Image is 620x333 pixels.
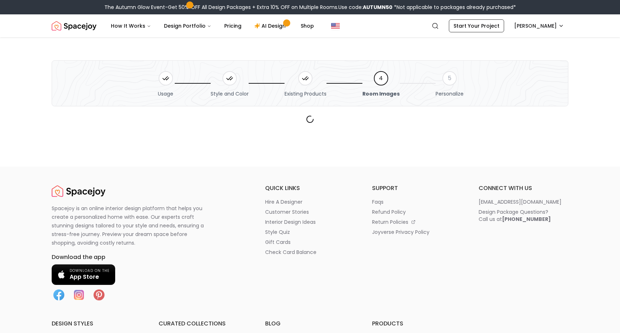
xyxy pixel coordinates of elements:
[362,90,400,97] span: Room Images
[52,319,141,328] h6: design styles
[265,228,355,236] a: style quiz
[105,19,157,33] button: How It Works
[265,184,355,193] h6: quick links
[265,208,309,216] p: customer stories
[363,4,393,11] b: AUTUMN50
[70,269,109,273] span: Download on the
[295,19,320,33] a: Shop
[374,71,388,85] div: 4
[285,90,327,97] span: Existing Products
[158,19,217,33] button: Design Portfolio
[479,208,551,223] div: Design Package Questions? Call us at
[52,14,568,37] nav: Global
[52,264,115,285] a: Download on the App Store
[219,19,247,33] a: Pricing
[510,19,568,32] button: [PERSON_NAME]
[479,198,568,205] a: [EMAIL_ADDRESS][DOMAIN_NAME]
[442,71,457,85] div: 5
[52,288,66,302] img: Facebook icon
[331,22,340,30] img: United States
[372,218,408,226] p: return policies
[372,198,384,205] p: faqs
[265,198,355,205] a: hire a designer
[52,184,105,198] a: Spacejoy
[372,319,462,328] h6: products
[52,184,105,198] img: Spacejoy Logo
[72,288,86,302] img: Instagram icon
[70,273,109,281] span: App Store
[52,19,97,33] img: Spacejoy Logo
[265,208,355,216] a: customer stories
[449,19,504,32] a: Start Your Project
[372,228,429,236] p: joyverse privacy policy
[158,90,173,97] span: Usage
[479,198,562,205] p: [EMAIL_ADDRESS][DOMAIN_NAME]
[479,208,568,223] a: Design Package Questions?Call us at[PHONE_NUMBER]
[92,288,106,302] img: Pinterest icon
[265,239,291,246] p: gift cards
[265,218,316,226] p: interior design ideas
[393,4,516,11] span: *Not applicable to packages already purchased*
[52,204,212,247] p: Spacejoy is an online interior design platform that helps you create a personalized home with eas...
[52,253,248,262] h6: Download the app
[372,218,462,226] a: return policies
[265,249,316,256] p: check card balance
[105,19,320,33] nav: Main
[338,4,393,11] span: Use code:
[265,239,355,246] a: gift cards
[211,90,249,97] span: Style and Color
[159,319,248,328] h6: curated collections
[502,216,551,223] b: [PHONE_NUMBER]
[104,4,516,11] div: The Autumn Glow Event-Get 50% OFF All Design Packages + Extra 10% OFF on Multiple Rooms.
[372,208,462,216] a: refund policy
[479,184,568,193] h6: connect with us
[265,198,302,205] p: hire a designer
[249,19,293,33] a: AI Design
[265,228,290,236] p: style quiz
[52,19,97,33] a: Spacejoy
[265,249,355,256] a: check card balance
[372,184,462,193] h6: support
[265,319,355,328] h6: blog
[372,208,406,216] p: refund policy
[436,90,464,97] span: Personalize
[372,228,462,236] a: joyverse privacy policy
[265,218,355,226] a: interior design ideas
[372,198,462,205] a: faqs
[57,270,65,278] img: Apple logo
